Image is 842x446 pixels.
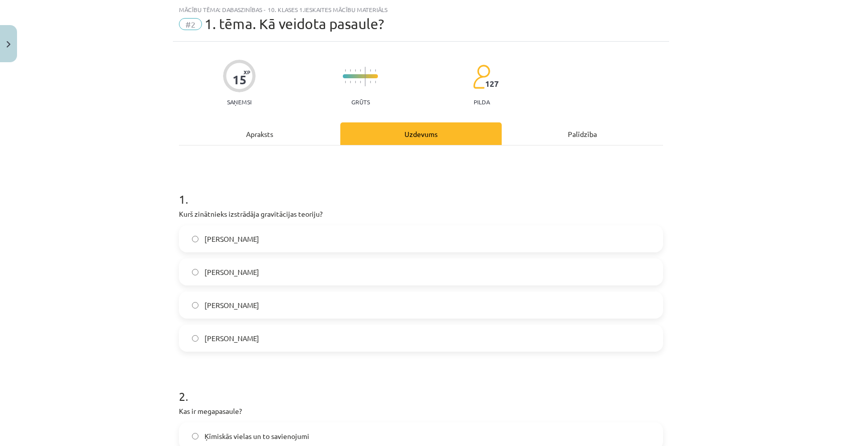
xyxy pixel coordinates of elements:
[375,69,376,72] img: icon-short-line-57e1e144782c952c97e751825c79c345078a6d821885a25fce030b3d8c18986b.svg
[204,267,259,277] span: [PERSON_NAME]
[355,81,356,83] img: icon-short-line-57e1e144782c952c97e751825c79c345078a6d821885a25fce030b3d8c18986b.svg
[345,81,346,83] img: icon-short-line-57e1e144782c952c97e751825c79c345078a6d821885a25fce030b3d8c18986b.svg
[192,236,198,242] input: [PERSON_NAME]
[365,67,366,86] img: icon-long-line-d9ea69661e0d244f92f715978eff75569469978d946b2353a9bb055b3ed8787d.svg
[355,69,356,72] img: icon-short-line-57e1e144782c952c97e751825c79c345078a6d821885a25fce030b3d8c18986b.svg
[350,69,351,72] img: icon-short-line-57e1e144782c952c97e751825c79c345078a6d821885a25fce030b3d8c18986b.svg
[351,98,370,105] p: Grūts
[502,122,663,145] div: Palīdzība
[474,98,490,105] p: pilda
[340,122,502,145] div: Uzdevums
[233,73,247,87] div: 15
[204,234,259,244] span: [PERSON_NAME]
[179,18,202,30] span: #2
[192,335,198,342] input: [PERSON_NAME]
[223,98,256,105] p: Saņemsi
[192,269,198,275] input: [PERSON_NAME]
[345,69,346,72] img: icon-short-line-57e1e144782c952c97e751825c79c345078a6d821885a25fce030b3d8c18986b.svg
[204,333,259,344] span: [PERSON_NAME]
[192,433,198,439] input: Ķīmiskās vielas un to savienojumi
[360,81,361,83] img: icon-short-line-57e1e144782c952c97e751825c79c345078a6d821885a25fce030b3d8c18986b.svg
[244,69,250,75] span: XP
[473,64,490,89] img: students-c634bb4e5e11cddfef0936a35e636f08e4e9abd3cc4e673bd6f9a4125e45ecb1.svg
[360,69,361,72] img: icon-short-line-57e1e144782c952c97e751825c79c345078a6d821885a25fce030b3d8c18986b.svg
[485,79,499,88] span: 127
[204,431,309,441] span: Ķīmiskās vielas un to savienojumi
[375,81,376,83] img: icon-short-line-57e1e144782c952c97e751825c79c345078a6d821885a25fce030b3d8c18986b.svg
[179,209,663,219] p: Kurš zinātnieks izstrādāja gravitācijas teoriju?
[204,300,259,311] span: [PERSON_NAME]
[7,41,11,48] img: icon-close-lesson-0947bae3869378f0d4975bcd49f059093ad1ed9edebbc8119c70593378902aed.svg
[179,406,663,416] p: Kas ir megapasaule?
[370,81,371,83] img: icon-short-line-57e1e144782c952c97e751825c79c345078a6d821885a25fce030b3d8c18986b.svg
[192,302,198,309] input: [PERSON_NAME]
[179,175,663,206] h1: 1 .
[179,122,340,145] div: Apraksts
[370,69,371,72] img: icon-short-line-57e1e144782c952c97e751825c79c345078a6d821885a25fce030b3d8c18986b.svg
[204,16,384,32] span: 1. tēma. Kā veidota pasaule?
[179,6,663,13] div: Mācību tēma: Dabaszinības - 10. klases 1.ieskaites mācību materiāls
[179,372,663,403] h1: 2 .
[350,81,351,83] img: icon-short-line-57e1e144782c952c97e751825c79c345078a6d821885a25fce030b3d8c18986b.svg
